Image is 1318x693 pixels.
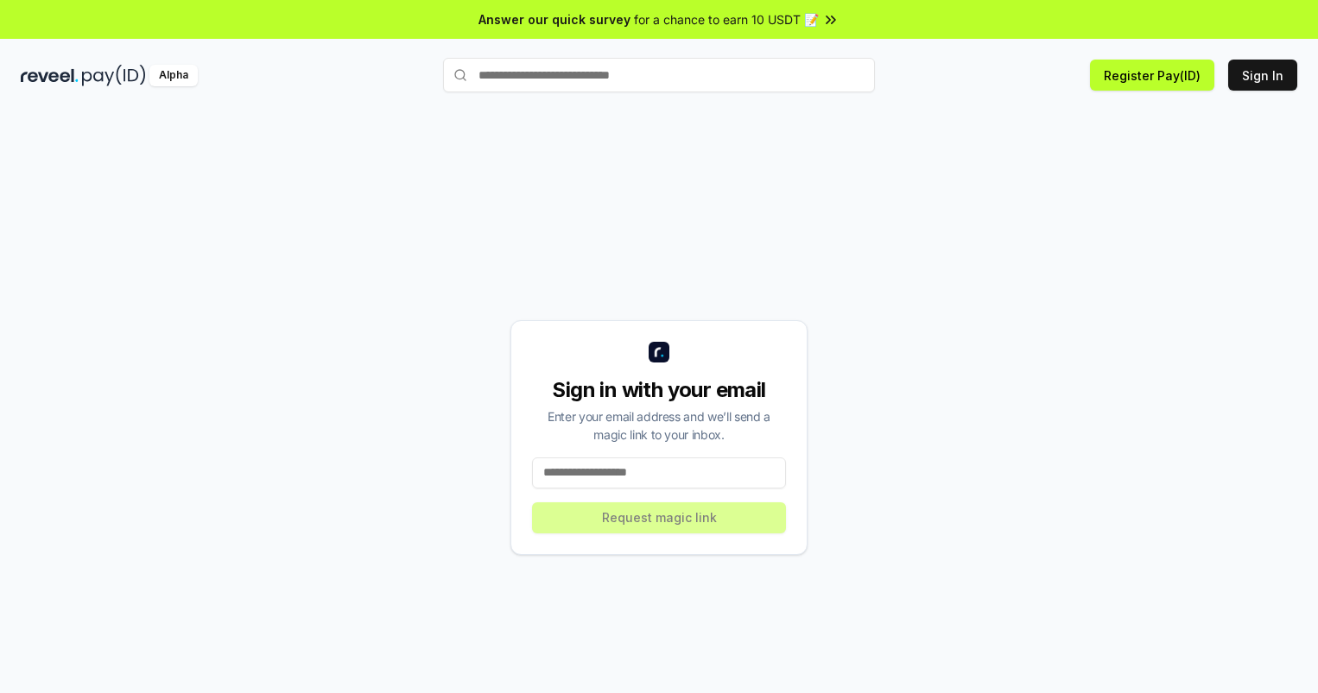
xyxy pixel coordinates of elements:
img: logo_small [649,342,669,362]
span: for a chance to earn 10 USDT 📝 [634,10,819,28]
img: reveel_dark [21,65,79,86]
img: pay_id [82,65,146,86]
span: Answer our quick survey [478,10,630,28]
button: Register Pay(ID) [1090,60,1214,91]
div: Enter your email address and we’ll send a magic link to your inbox. [532,407,786,444]
div: Alpha [149,65,198,86]
div: Sign in with your email [532,376,786,404]
button: Sign In [1228,60,1297,91]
